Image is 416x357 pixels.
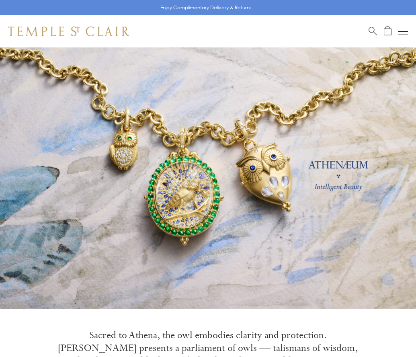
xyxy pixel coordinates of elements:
button: Open navigation [398,27,408,36]
img: Temple St. Clair [8,27,129,36]
a: Search [369,26,377,36]
p: Enjoy Complimentary Delivery & Returns [160,4,252,12]
a: Open Shopping Bag [384,26,391,36]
